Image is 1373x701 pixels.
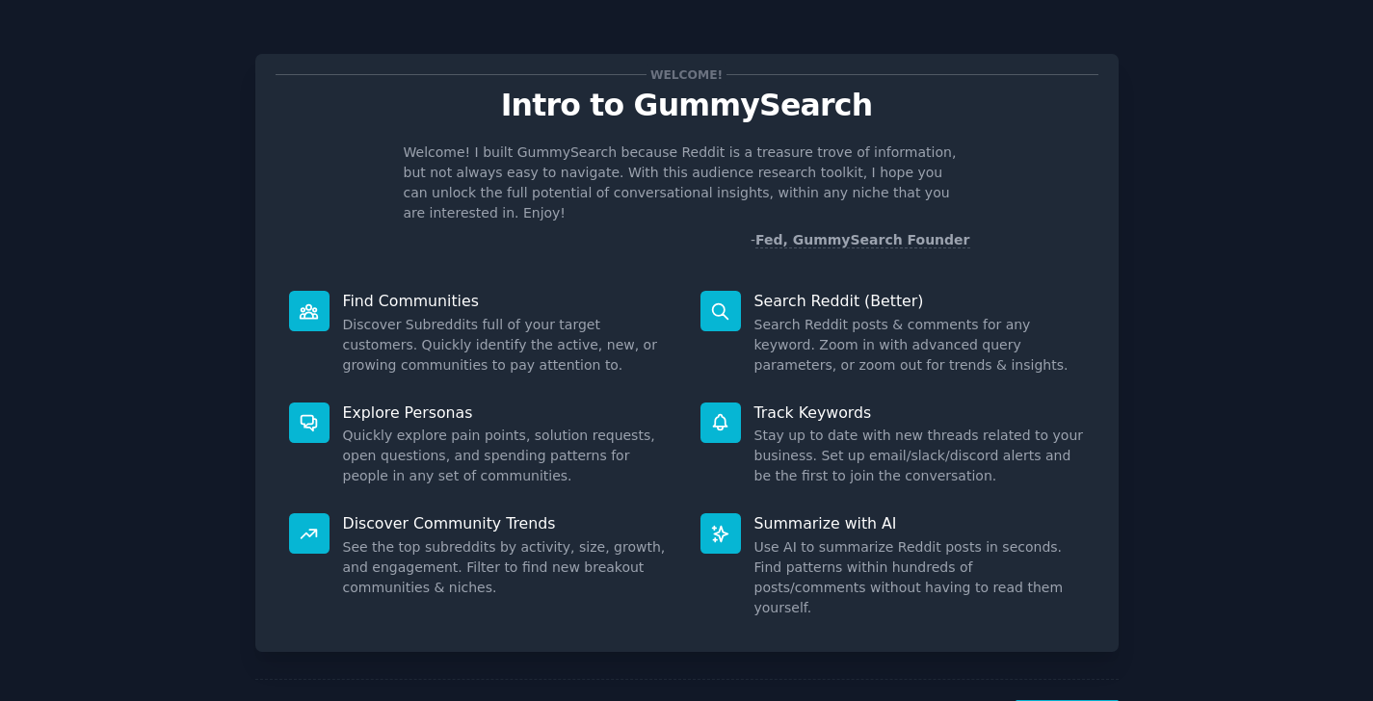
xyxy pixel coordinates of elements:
dd: Search Reddit posts & comments for any keyword. Zoom in with advanced query parameters, or zoom o... [754,315,1085,376]
p: Welcome! I built GummySearch because Reddit is a treasure trove of information, but not always ea... [404,143,970,223]
span: Welcome! [647,65,726,85]
p: Find Communities [343,291,673,311]
a: Fed, GummySearch Founder [755,232,970,248]
dd: Use AI to summarize Reddit posts in seconds. Find patterns within hundreds of posts/comments with... [754,537,1085,618]
p: Explore Personas [343,402,673,423]
dd: Stay up to date with new threads related to your business. Set up email/slack/discord alerts and ... [754,426,1085,486]
dd: See the top subreddits by activity, size, growth, and engagement. Filter to find new breakout com... [343,537,673,598]
div: - [751,230,970,250]
dd: Discover Subreddits full of your target customers. Quickly identify the active, new, or growing c... [343,315,673,376]
p: Track Keywords [754,402,1085,423]
p: Discover Community Trends [343,513,673,533]
p: Summarize with AI [754,513,1085,533]
p: Intro to GummySearch [276,89,1098,122]
p: Search Reddit (Better) [754,291,1085,311]
dd: Quickly explore pain points, solution requests, open questions, and spending patterns for people ... [343,426,673,486]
